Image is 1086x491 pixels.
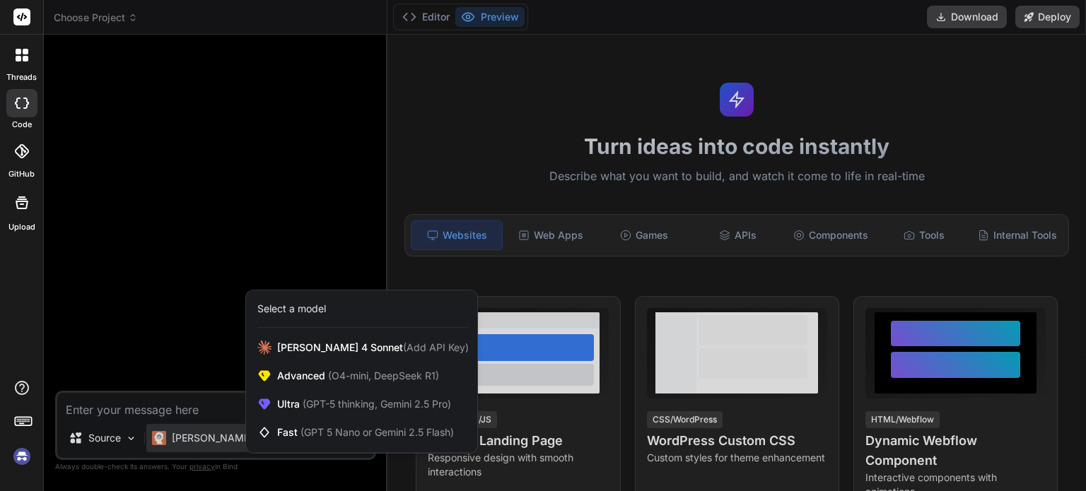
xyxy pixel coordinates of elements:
[8,221,35,233] label: Upload
[277,369,439,383] span: Advanced
[277,341,469,355] span: [PERSON_NAME] 4 Sonnet
[10,444,34,468] img: signin
[277,397,451,411] span: Ultra
[403,341,469,353] span: (Add API Key)
[6,71,37,83] label: threads
[277,425,454,439] span: Fast
[300,426,454,438] span: (GPT 5 Nano or Gemini 2.5 Flash)
[257,302,326,316] div: Select a model
[12,119,32,131] label: code
[8,168,35,180] label: GitHub
[300,398,451,410] span: (GPT-5 thinking, Gemini 2.5 Pro)
[325,369,439,381] span: (O4-mini, DeepSeek R1)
